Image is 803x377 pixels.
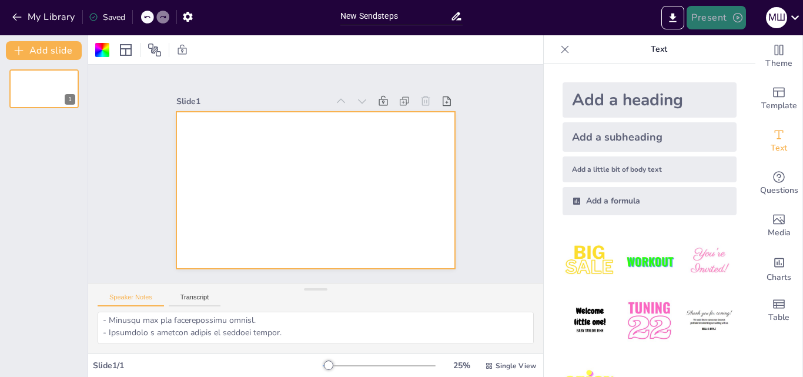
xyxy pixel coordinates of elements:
button: Speaker Notes [98,293,164,306]
button: My Library [9,8,80,26]
span: Theme [765,57,792,70]
img: 4.jpeg [563,293,617,348]
img: 5.jpeg [622,293,677,348]
span: Position [148,43,162,57]
span: Text [771,142,787,155]
span: Single View [496,361,536,371]
div: Slide 1 / 1 [93,360,323,371]
div: 1 [9,69,79,108]
div: M Ш [766,7,787,28]
div: Add a subheading [563,122,737,152]
button: Transcript [169,293,221,306]
div: Slide 1 [184,81,336,108]
div: Add a heading [563,82,737,118]
p: Text [574,35,744,64]
span: Charts [767,271,791,284]
div: Get real-time input from your audience [755,162,802,205]
img: 1.jpeg [563,234,617,289]
button: Present [687,6,745,29]
img: 3.jpeg [682,234,737,289]
div: Add a formula [563,187,737,215]
span: Questions [760,184,798,197]
div: Layout [116,41,135,59]
textarea: Loremi dolorsitame c adipi elitsedd eiusmo te inci: «Utl etdolore. Magnaal e admi veniamqu» Nostr... [98,312,534,344]
button: M Ш [766,6,787,29]
img: 2.jpeg [622,234,677,289]
div: 25 % [447,360,476,371]
span: Table [768,311,789,324]
div: Saved [89,12,125,23]
input: Insert title [340,8,450,25]
span: Template [761,99,797,112]
span: Media [768,226,791,239]
img: 6.jpeg [682,293,737,348]
button: Export to PowerPoint [661,6,684,29]
div: Add ready made slides [755,78,802,120]
div: Add charts and graphs [755,247,802,289]
div: Add a table [755,289,802,332]
div: Add a little bit of body text [563,156,737,182]
div: 1 [65,94,75,105]
div: Add text boxes [755,120,802,162]
div: Add images, graphics, shapes or video [755,205,802,247]
div: Change the overall theme [755,35,802,78]
button: Add slide [6,41,82,60]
